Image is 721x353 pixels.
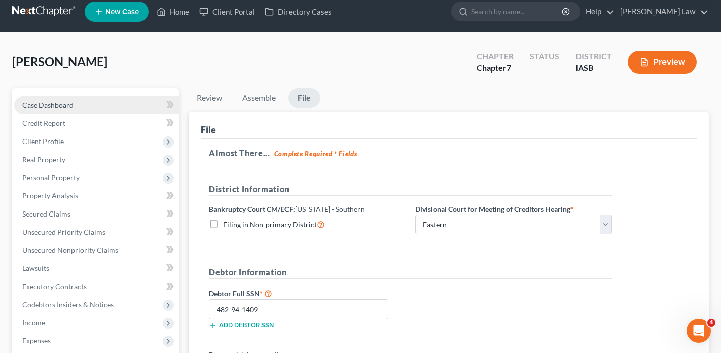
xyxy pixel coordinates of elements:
[194,3,260,21] a: Client Portal
[22,282,87,291] span: Executory Contracts
[575,62,612,74] div: IASB
[223,220,317,229] span: Filing in Non-primary District
[22,155,65,164] span: Real Property
[105,8,139,16] span: New Case
[12,54,107,69] span: [PERSON_NAME]
[22,246,118,254] span: Unsecured Nonpriority Claims
[201,124,216,136] div: File
[707,319,715,327] span: 4
[14,277,179,296] a: Executory Contracts
[415,204,573,215] label: Divisional Court for Meeting of Creditors Hearing
[687,319,711,343] iframe: Intercom live chat
[507,63,511,73] span: 7
[288,88,320,108] a: File
[22,264,49,272] span: Lawsuits
[628,51,697,74] button: Preview
[14,96,179,114] a: Case Dashboard
[209,266,612,279] h5: Debtor Information
[14,205,179,223] a: Secured Claims
[22,336,51,345] span: Expenses
[274,150,357,158] strong: Complete Required * Fields
[530,51,559,62] div: Status
[471,2,563,21] input: Search by name...
[14,241,179,259] a: Unsecured Nonpriority Claims
[22,300,114,309] span: Codebtors Insiders & Notices
[209,299,388,319] input: XXX-XX-XXXX
[575,51,612,62] div: District
[22,101,74,109] span: Case Dashboard
[477,51,514,62] div: Chapter
[234,88,284,108] a: Assemble
[14,114,179,132] a: Credit Report
[209,321,274,329] button: Add debtor SSN
[22,173,80,182] span: Personal Property
[209,147,689,159] h5: Almost There...
[295,205,365,214] span: [US_STATE] - Southern
[22,209,70,218] span: Secured Claims
[209,183,612,196] h5: District Information
[615,3,708,21] a: [PERSON_NAME] Law
[22,137,64,146] span: Client Profile
[204,287,410,299] label: Debtor Full SSN
[189,88,230,108] a: Review
[209,204,365,215] label: Bankruptcy Court CM/ECF:
[260,3,337,21] a: Directory Cases
[152,3,194,21] a: Home
[22,119,65,127] span: Credit Report
[14,223,179,241] a: Unsecured Priority Claims
[14,259,179,277] a: Lawsuits
[477,62,514,74] div: Chapter
[22,318,45,327] span: Income
[581,3,614,21] a: Help
[22,228,105,236] span: Unsecured Priority Claims
[14,187,179,205] a: Property Analysis
[22,191,78,200] span: Property Analysis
